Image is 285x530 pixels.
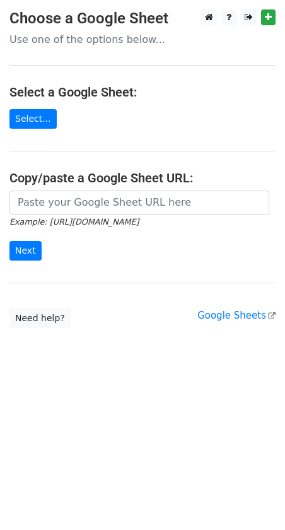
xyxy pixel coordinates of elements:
[9,109,57,129] a: Select...
[9,241,42,261] input: Next
[9,9,276,28] h3: Choose a Google Sheet
[9,191,269,215] input: Paste your Google Sheet URL here
[9,217,139,227] small: Example: [URL][DOMAIN_NAME]
[9,309,71,328] a: Need help?
[9,170,276,185] h4: Copy/paste a Google Sheet URL:
[9,33,276,46] p: Use one of the options below...
[197,310,276,321] a: Google Sheets
[9,85,276,100] h4: Select a Google Sheet:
